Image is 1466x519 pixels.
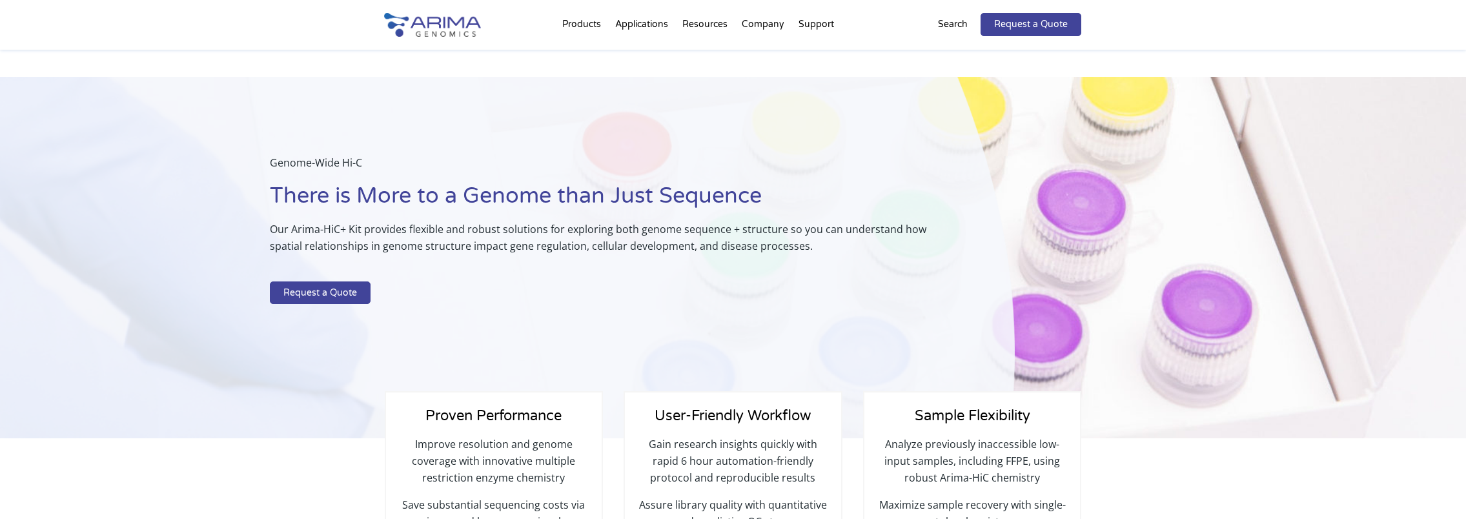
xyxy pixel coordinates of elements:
a: Request a Quote [270,281,371,305]
a: Request a Quote [981,13,1081,36]
span: Sample Flexibility [915,407,1030,424]
h1: There is More to a Genome than Just Sequence [270,181,950,221]
img: Arima-Genomics-logo [384,13,481,37]
span: Proven Performance [425,407,562,424]
p: Genome-Wide Hi-C [270,154,950,181]
p: Search [938,16,968,33]
p: Analyze previously inaccessible low-input samples, including FFPE, using robust Arima-HiC chemistry [877,436,1067,496]
p: Our Arima-HiC+ Kit provides flexible and robust solutions for exploring both genome sequence + st... [270,221,950,265]
p: Improve resolution and genome coverage with innovative multiple restriction enzyme chemistry [399,436,589,496]
span: User-Friendly Workflow [655,407,811,424]
p: Gain research insights quickly with rapid 6 hour automation-friendly protocol and reproducible re... [638,436,828,496]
